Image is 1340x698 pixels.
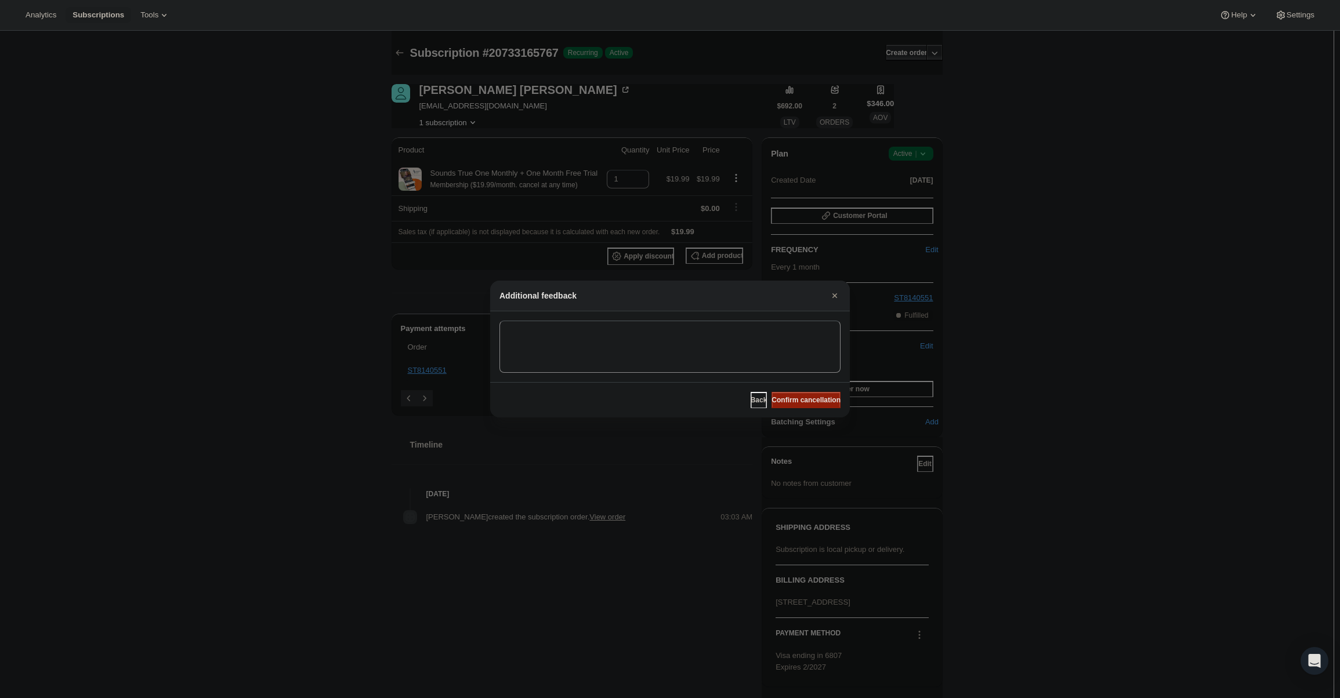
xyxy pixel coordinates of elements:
[1231,10,1247,20] span: Help
[499,290,577,301] h2: Additional feedback
[827,288,843,304] button: Close
[1268,7,1321,23] button: Settings
[751,392,767,408] button: Back
[66,7,131,23] button: Subscriptions
[133,7,177,23] button: Tools
[140,10,158,20] span: Tools
[772,392,841,408] button: Confirm cancellation
[751,395,767,405] span: Back
[19,7,63,23] button: Analytics
[1287,10,1314,20] span: Settings
[73,10,124,20] span: Subscriptions
[26,10,56,20] span: Analytics
[1301,647,1328,675] div: Open Intercom Messenger
[1212,7,1265,23] button: Help
[772,395,841,405] span: Confirm cancellation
